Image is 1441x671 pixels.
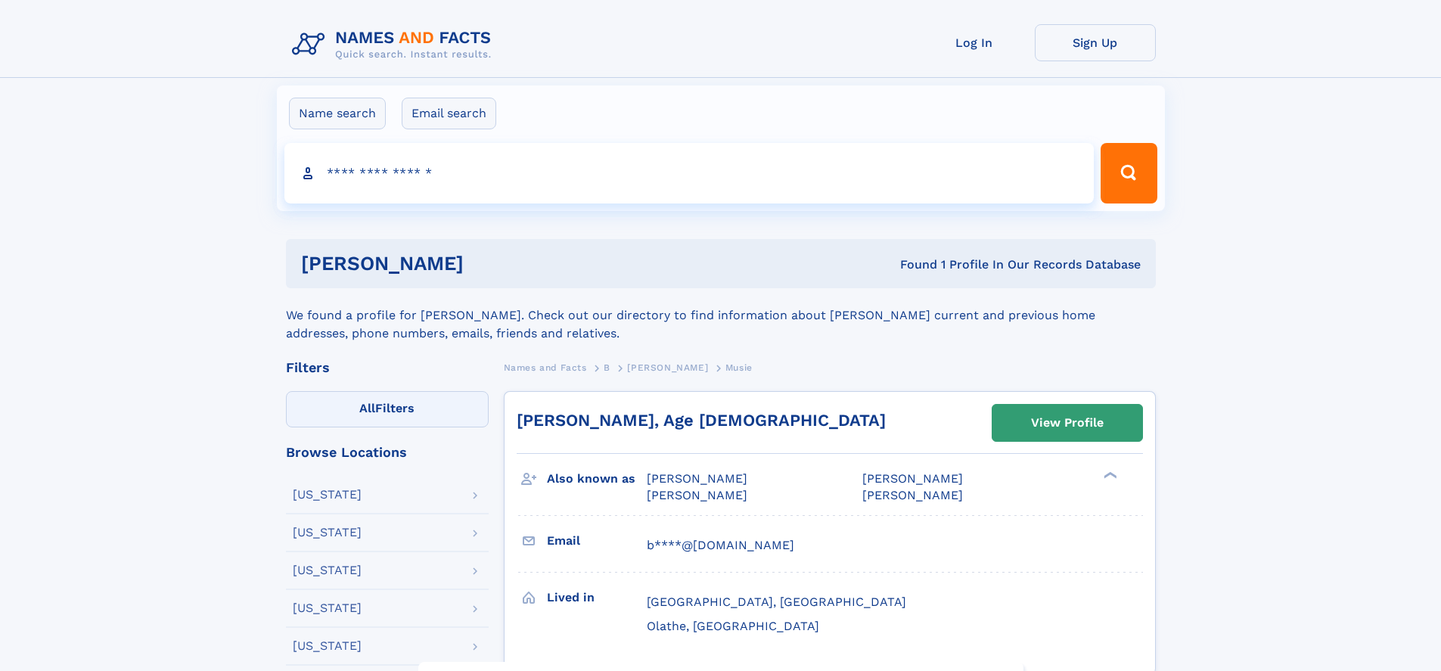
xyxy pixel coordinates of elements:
[517,411,886,430] a: [PERSON_NAME], Age [DEMOGRAPHIC_DATA]
[289,98,386,129] label: Name search
[293,602,362,614] div: [US_STATE]
[286,288,1156,343] div: We found a profile for [PERSON_NAME]. Check out our directory to find information about [PERSON_N...
[286,446,489,459] div: Browse Locations
[647,595,906,609] span: [GEOGRAPHIC_DATA], [GEOGRAPHIC_DATA]
[604,362,610,373] span: B
[504,358,587,377] a: Names and Facts
[1031,405,1104,440] div: View Profile
[286,391,489,427] label: Filters
[301,254,682,273] h1: [PERSON_NAME]
[547,466,647,492] h3: Also known as
[647,488,747,502] span: [PERSON_NAME]
[1035,24,1156,61] a: Sign Up
[647,471,747,486] span: [PERSON_NAME]
[914,24,1035,61] a: Log In
[359,401,375,415] span: All
[547,585,647,610] h3: Lived in
[286,361,489,374] div: Filters
[1100,471,1118,480] div: ❯
[293,489,362,501] div: [US_STATE]
[725,362,753,373] span: Musie
[682,256,1141,273] div: Found 1 Profile In Our Records Database
[293,527,362,539] div: [US_STATE]
[402,98,496,129] label: Email search
[862,471,963,486] span: [PERSON_NAME]
[627,362,708,373] span: [PERSON_NAME]
[293,640,362,652] div: [US_STATE]
[647,619,819,633] span: Olathe, [GEOGRAPHIC_DATA]
[547,528,647,554] h3: Email
[992,405,1142,441] a: View Profile
[1101,143,1157,203] button: Search Button
[284,143,1095,203] input: search input
[604,358,610,377] a: B
[627,358,708,377] a: [PERSON_NAME]
[293,564,362,576] div: [US_STATE]
[286,24,504,65] img: Logo Names and Facts
[862,488,963,502] span: [PERSON_NAME]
